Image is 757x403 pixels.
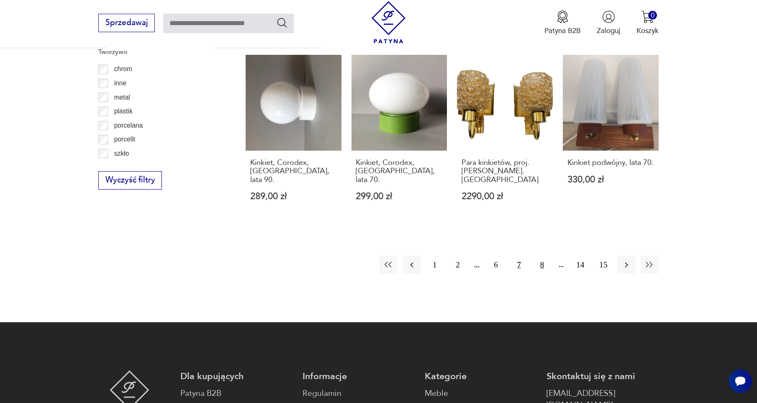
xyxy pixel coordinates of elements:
[180,370,293,382] p: Dla kupujących
[425,370,537,382] p: Kategorie
[567,159,654,167] h3: Kinkiet podwójny, lata 70.
[533,256,551,274] button: 8
[597,26,620,36] p: Zaloguj
[98,14,155,32] button: Sprzedawaj
[563,55,659,221] a: Kinkiet podwójny, lata 70.Kinkiet podwójny, lata 70.330,00 zł
[180,388,293,400] a: Patyna B2B
[426,256,444,274] button: 1
[352,55,447,221] a: Kinkiet, Corodex, Holandia, lata 70.Kinkiet, Corodex, [GEOGRAPHIC_DATA], lata 70.299,00 zł
[114,148,129,159] p: szkło
[98,171,162,190] button: Wyczyść filtry
[303,388,415,400] a: Regulamin
[602,10,615,23] img: Ikonka użytkownika
[276,17,288,29] button: Szukaj
[597,10,620,36] button: Zaloguj
[114,64,132,74] p: chrom
[246,55,341,221] a: Kinkiet, Corodex, Holandia, lata 90.Kinkiet, Corodex, [GEOGRAPHIC_DATA], lata 90.289,00 zł
[250,159,337,184] h3: Kinkiet, Corodex, [GEOGRAPHIC_DATA], lata 90.
[487,256,505,274] button: 6
[114,92,130,103] p: metal
[425,388,537,400] a: Meble
[556,10,569,23] img: Ikona medalu
[636,10,659,36] button: 0Koszyk
[114,78,126,89] p: inne
[250,192,337,201] p: 289,00 zł
[594,256,612,274] button: 15
[547,370,659,382] p: Skontaktuj się z nami
[510,256,528,274] button: 7
[636,26,659,36] p: Koszyk
[462,192,548,201] p: 2290,00 zł
[648,11,657,20] div: 0
[356,159,442,184] h3: Kinkiet, Corodex, [GEOGRAPHIC_DATA], lata 70.
[367,1,410,44] img: Patyna - sklep z meblami i dekoracjami vintage
[114,106,133,117] p: plastik
[544,26,581,36] p: Patyna B2B
[303,370,415,382] p: Informacje
[356,192,442,201] p: 299,00 zł
[544,10,581,36] a: Ikona medaluPatyna B2B
[98,20,155,27] a: Sprzedawaj
[571,256,589,274] button: 14
[114,120,143,131] p: porcelana
[449,256,467,274] button: 2
[641,10,654,23] img: Ikona koszyka
[98,46,221,57] p: Tworzywo
[457,55,553,221] a: Para kinkietów, proj. Helena Tynell. MosiądzPara kinkietów, proj. [PERSON_NAME]. [GEOGRAPHIC_DATA...
[544,10,581,36] button: Patyna B2B
[114,134,135,145] p: porcelit
[729,370,752,393] iframe: Smartsupp widget button
[462,159,548,184] h3: Para kinkietów, proj. [PERSON_NAME]. [GEOGRAPHIC_DATA]
[567,175,654,184] p: 330,00 zł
